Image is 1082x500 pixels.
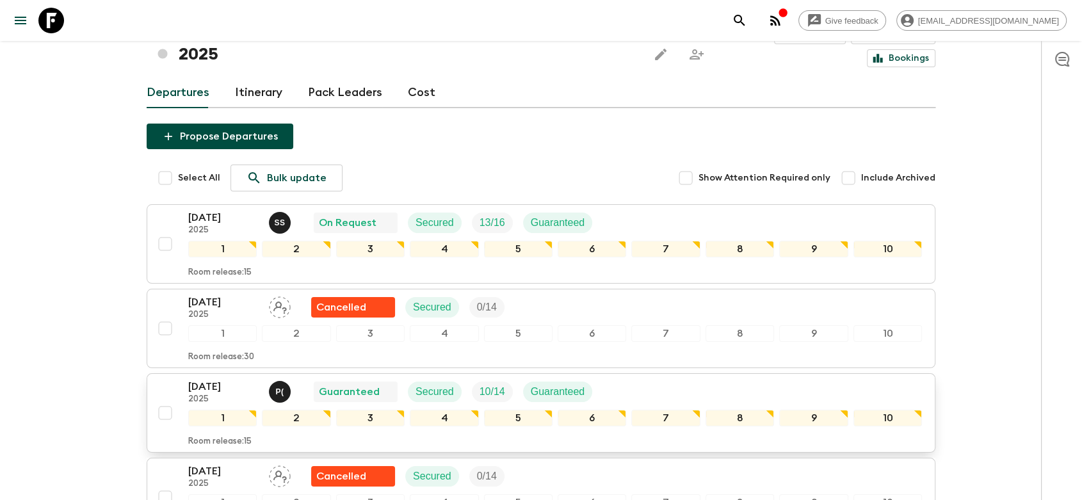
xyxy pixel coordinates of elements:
[410,325,478,342] div: 4
[911,16,1066,26] span: [EMAIL_ADDRESS][DOMAIN_NAME]
[405,297,459,318] div: Secured
[531,384,585,399] p: Guaranteed
[480,215,505,230] p: 13 / 16
[472,213,513,233] div: Trip Fill
[274,218,285,228] p: S S
[558,325,626,342] div: 6
[178,172,220,184] span: Select All
[308,77,382,108] a: Pack Leaders
[269,381,293,403] button: P(
[269,385,293,395] span: Pooky (Thanaphan) Kerdyoo
[188,325,257,342] div: 1
[480,384,505,399] p: 10 / 14
[262,410,330,426] div: 2
[861,172,935,184] span: Include Archived
[648,42,674,67] button: Edit this itinerary
[262,241,330,257] div: 2
[188,268,252,278] p: Room release: 15
[188,379,259,394] p: [DATE]
[779,410,848,426] div: 9
[631,410,700,426] div: 7
[147,289,935,368] button: [DATE]2025Assign pack leaderFlash Pack cancellationSecuredTrip Fill12345678910Room release:30
[336,410,405,426] div: 3
[188,310,259,320] p: 2025
[469,466,505,487] div: Trip Fill
[311,297,395,318] div: Flash Pack cancellation
[484,410,553,426] div: 5
[469,297,505,318] div: Trip Fill
[853,410,922,426] div: 10
[147,373,935,453] button: [DATE]2025Pooky (Thanaphan) KerdyooGuaranteedSecuredTrip FillGuaranteed12345678910Room release:15
[267,170,327,186] p: Bulk update
[410,241,478,257] div: 4
[275,387,284,397] p: P (
[408,382,462,402] div: Secured
[269,212,293,234] button: SS
[896,10,1067,31] div: [EMAIL_ADDRESS][DOMAIN_NAME]
[472,382,513,402] div: Trip Fill
[188,437,252,447] p: Room release: 15
[188,241,257,257] div: 1
[147,124,293,149] button: Propose Departures
[416,215,454,230] p: Secured
[631,241,700,257] div: 7
[413,300,451,315] p: Secured
[8,8,33,33] button: menu
[188,225,259,236] p: 2025
[698,172,830,184] span: Show Attention Required only
[147,77,209,108] a: Departures
[188,410,257,426] div: 1
[405,466,459,487] div: Secured
[477,300,497,315] p: 0 / 14
[230,165,343,191] a: Bulk update
[336,241,405,257] div: 3
[319,384,380,399] p: Guaranteed
[558,241,626,257] div: 6
[867,49,935,67] a: Bookings
[727,8,752,33] button: search adventures
[319,215,376,230] p: On Request
[706,241,774,257] div: 8
[477,469,497,484] p: 0 / 14
[408,213,462,233] div: Secured
[188,294,259,310] p: [DATE]
[798,10,886,31] a: Give feedback
[484,325,553,342] div: 5
[779,325,848,342] div: 9
[235,77,282,108] a: Itinerary
[188,210,259,225] p: [DATE]
[316,300,366,315] p: Cancelled
[188,394,259,405] p: 2025
[484,241,553,257] div: 5
[408,77,435,108] a: Cost
[413,469,451,484] p: Secured
[706,325,774,342] div: 8
[188,464,259,479] p: [DATE]
[336,325,405,342] div: 3
[147,204,935,284] button: [DATE]2025Sasivimol SuksamaiOn RequestSecuredTrip FillGuaranteed12345678910Room release:15
[188,479,259,489] p: 2025
[706,410,774,426] div: 8
[853,325,922,342] div: 10
[147,16,638,67] h1: [GEOGRAPHIC_DATA]: Phuket & the Andaman Coast (TH2) 2025
[316,469,366,484] p: Cancelled
[269,216,293,226] span: Sasivimol Suksamai
[311,466,395,487] div: Flash Pack cancellation
[188,352,254,362] p: Room release: 30
[684,42,709,67] span: Share this itinerary
[410,410,478,426] div: 4
[818,16,885,26] span: Give feedback
[853,241,922,257] div: 10
[779,241,848,257] div: 9
[269,300,291,310] span: Assign pack leader
[262,325,330,342] div: 2
[269,469,291,480] span: Assign pack leader
[416,384,454,399] p: Secured
[631,325,700,342] div: 7
[531,215,585,230] p: Guaranteed
[558,410,626,426] div: 6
